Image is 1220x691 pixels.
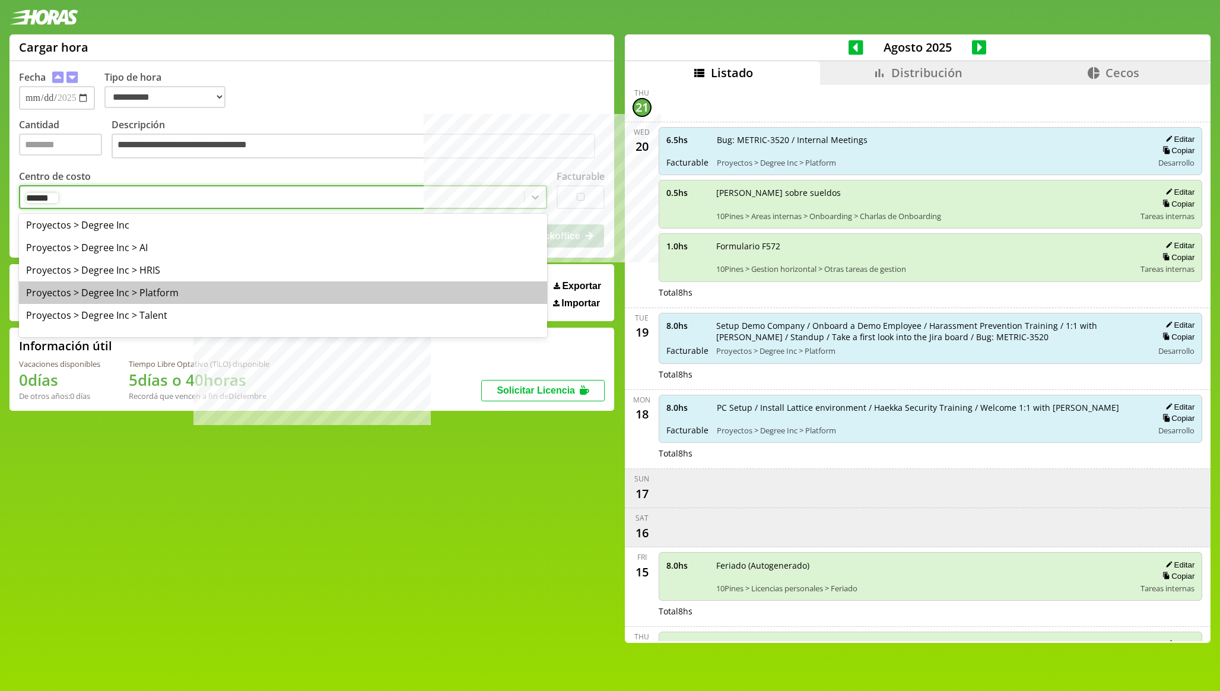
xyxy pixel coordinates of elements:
[716,211,1133,221] span: 10Pines > Areas internas > Onboarding > Charlas de Onboarding
[19,236,547,259] div: Proyectos > Degree Inc > AI
[19,259,547,281] div: Proyectos > Degree Inc > HRIS
[557,170,605,183] label: Facturable
[497,385,575,395] span: Solicitar Licencia
[1162,560,1194,570] button: Editar
[634,632,649,642] div: Thu
[666,639,708,650] span: 8.0 hs
[19,281,547,304] div: Proyectos > Degree Inc > Platform
[717,425,1145,436] span: Proyectos > Degree Inc > Platform
[1140,264,1194,274] span: Tareas internas
[666,134,709,145] span: 6.5 hs
[637,552,647,562] div: Fri
[625,85,1211,642] div: scrollable content
[562,281,601,291] span: Exportar
[19,338,112,354] h2: Información útil
[666,320,708,331] span: 8.0 hs
[112,134,595,159] textarea: Descripción
[717,402,1145,413] span: PC Setup / Install Lattice environment / Haekka Security Training / Welcome 1:1 with [PERSON_NAME]
[1158,345,1194,356] span: Desarrollo
[19,304,547,327] div: Proyectos > Degree Inc > Talent
[635,313,649,323] div: Tue
[1162,134,1194,144] button: Editar
[716,264,1133,274] span: 10Pines > Gestion horizontal > Otras tareas de gestion
[1159,413,1194,423] button: Copiar
[634,474,649,484] div: Sun
[1140,583,1194,594] span: Tareas internas
[659,369,1203,380] div: Total 8 hs
[550,280,605,292] button: Exportar
[1105,65,1139,81] span: Cecos
[659,606,1203,617] div: Total 8 hs
[863,39,972,55] span: Agosto 2025
[1162,240,1194,251] button: Editar
[666,240,708,252] span: 1.0 hs
[19,359,100,369] div: Vacaciones disponibles
[129,391,269,401] div: Recordá que vencen a fin de
[104,71,235,110] label: Tipo de hora
[633,562,652,581] div: 15
[561,298,600,309] span: Importar
[716,639,1145,661] span: Onboarding / Standup interna / Videos de onboarding / Escribir documento de onboarding para próxi...
[129,369,269,391] h1: 5 días o 40 horas
[716,560,1133,571] span: Feriado (Autogenerado)
[112,118,605,161] label: Descripción
[633,523,652,542] div: 16
[633,98,652,117] div: 21
[1162,187,1194,197] button: Editar
[666,157,709,168] span: Facturable
[633,405,652,424] div: 18
[636,513,649,523] div: Sat
[634,88,649,98] div: Thu
[666,560,708,571] span: 8.0 hs
[228,391,266,401] b: Diciembre
[659,448,1203,459] div: Total 8 hs
[19,214,547,236] div: Proyectos > Degree Inc
[717,134,1145,145] span: Bug: METRIC-3520 / Internal Meetings
[1140,211,1194,221] span: Tareas internas
[1159,145,1194,156] button: Copiar
[19,71,46,84] label: Fecha
[19,369,100,391] h1: 0 días
[717,157,1145,168] span: Proyectos > Degree Inc > Platform
[633,137,652,156] div: 20
[1159,332,1194,342] button: Copiar
[19,134,102,156] input: Cantidad
[659,287,1203,298] div: Total 8 hs
[634,127,650,137] div: Wed
[19,118,112,161] label: Cantidad
[666,187,708,198] span: 0.5 hs
[666,424,709,436] span: Facturable
[19,170,91,183] label: Centro de costo
[9,9,78,25] img: logotipo
[633,484,652,503] div: 17
[1162,320,1194,330] button: Editar
[716,320,1145,343] span: Setup Demo Company / Onboard a Demo Employee / Harassment Prevention Training / 1:1 with [PERSON_...
[481,380,605,401] button: Solicitar Licencia
[891,65,962,81] span: Distribución
[711,65,753,81] span: Listado
[19,391,100,401] div: De otros años: 0 días
[1159,252,1194,262] button: Copiar
[666,345,708,356] span: Facturable
[716,240,1133,252] span: Formulario F572
[716,187,1133,198] span: [PERSON_NAME] sobre sueldos
[716,583,1133,594] span: 10Pines > Licencias personales > Feriado
[129,359,269,369] div: Tiempo Libre Optativo (TiLO) disponible
[666,402,709,413] span: 8.0 hs
[633,323,652,342] div: 19
[1159,199,1194,209] button: Copiar
[633,395,650,405] div: Mon
[1158,157,1194,168] span: Desarrollo
[19,39,88,55] h1: Cargar hora
[104,86,225,108] select: Tipo de hora
[1159,571,1194,581] button: Copiar
[1158,425,1194,436] span: Desarrollo
[1162,639,1194,649] button: Editar
[1162,402,1194,412] button: Editar
[716,345,1145,356] span: Proyectos > Degree Inc > Platform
